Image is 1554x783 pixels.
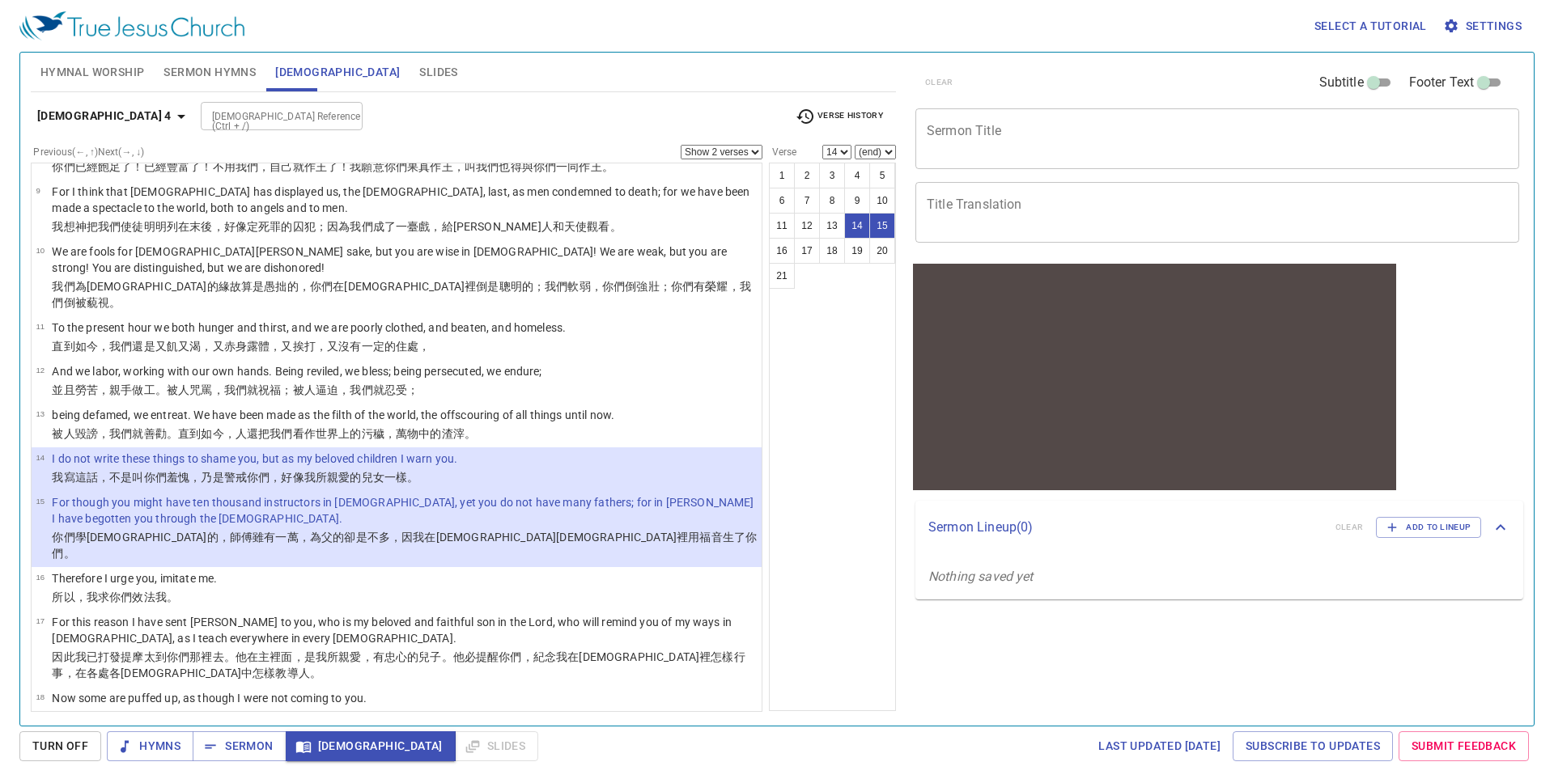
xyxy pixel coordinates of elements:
wg5095: 到你們 [52,650,745,679]
p: For this reason I have sent [PERSON_NAME] to you, who is my beloved and faithful son in the Lord,... [52,614,757,646]
button: [DEMOGRAPHIC_DATA] 4 [31,101,197,131]
button: 5 [869,163,895,188]
wg2249: 為[DEMOGRAPHIC_DATA] [52,280,751,309]
wg444: 和 [553,220,622,233]
wg1722: 主 [52,650,745,679]
wg235: 是不 [52,531,757,560]
button: 7 [794,188,820,214]
button: Select a tutorial [1308,11,1433,41]
wg2192: 一萬 [52,531,757,560]
wg1722: [DEMOGRAPHIC_DATA] [52,280,751,309]
wg3058: ，我們就祝福 [213,383,419,396]
span: Footer Text [1409,73,1475,92]
button: 4 [844,163,870,188]
wg27: 的兒女 [350,471,418,484]
wg4314: 你們 [201,710,270,723]
wg2302: ，給[PERSON_NAME] [430,220,621,233]
span: 14 [36,453,45,462]
wg2316: 把我們 [87,220,622,233]
wg3450: 不 [178,710,270,723]
wg987: ，我們就善勸 [98,427,476,440]
wg2398: 手 [121,383,418,396]
wg3756: 多 [52,531,757,560]
wg3962: 的卻 [52,531,757,560]
wg5613: 我 [167,710,270,723]
span: Hymns [120,736,180,756]
wg737: ，人還把我們看 [224,427,476,440]
wg2078: ，好像 [213,220,622,233]
wg1722: 各處 [87,667,321,679]
span: 15 [36,497,45,506]
wg235: 警戒 [224,471,419,484]
button: Verse History [786,104,893,129]
p: For I think that [DEMOGRAPHIC_DATA] has displayed us, the [DEMOGRAPHIC_DATA], last, as men condem... [52,184,757,216]
button: Hymns [107,731,193,761]
button: 2 [794,163,820,188]
wg2127: ；被人逼迫 [281,383,418,396]
wg32: 觀看。 [587,220,621,233]
wg2257: ，自己就作王 [258,160,614,173]
wg936: 了！我願意 [327,160,614,173]
wg3956: 中的渣滓 [418,427,476,440]
span: Hymnal Worship [40,62,145,83]
wg5613: 定死罪 [247,220,622,233]
button: 3 [819,163,845,188]
wg5209: 。 [64,547,75,560]
wg430: ； [407,383,418,396]
wg584: 末後 [189,220,622,233]
wg1130: ，又 [270,340,430,353]
wg3450: 所親愛 [52,650,745,679]
button: 9 [844,188,870,214]
wg5209: 效法我 [132,590,178,603]
span: 18 [36,692,45,701]
wg5100: 人自高自大 [75,710,270,723]
p: 因 [52,649,757,681]
button: 19 [844,238,870,264]
p: Sermon Lineup ( 0 ) [928,518,1323,537]
button: 14 [844,213,870,239]
img: True Jesus Church [19,11,244,40]
wg4027: ，萬物 [384,427,476,440]
wg1935: 的囚犯；因為 [281,220,621,233]
span: Turn Off [32,736,88,756]
wg1377: ，我們就忍受 [338,383,418,396]
wg2880: 了！已經 [121,160,614,173]
wg1577: 中怎樣教導 [241,667,321,679]
p: Now some are puffed up, as though I were not coming to you. [52,690,367,706]
wg1788: ，乃是 [189,471,418,484]
wg2532: 渴 [189,340,430,353]
p: 我們 [52,278,757,311]
wg1096: 一臺戲 [396,220,622,233]
button: 15 [869,213,895,239]
span: 17 [36,616,45,625]
wg5210: 在 [52,280,751,309]
span: 12 [36,366,45,375]
wg3450: 所親愛 [316,471,418,484]
span: Settings [1446,16,1522,36]
wg5209: 那裡去 [224,710,270,723]
wg2532: 挨打 [293,340,431,353]
wg5495: 做工 [132,383,418,396]
wg2193: 如今 [201,427,476,440]
wg3983: 又 [178,340,430,353]
wg3870: 。直到 [167,427,476,440]
wg3450: 。 [167,590,178,603]
wg936: ，叫 [453,160,614,173]
wg3474: 的，你們 [52,280,751,309]
button: 8 [819,188,845,214]
button: 16 [769,238,795,264]
wg1437: 有 [52,531,757,560]
wg2249: 也 [499,160,614,173]
p: 並且 [52,382,541,398]
wg2064: ； [258,710,270,723]
wg3992: 提摩太 [52,650,745,679]
span: Subscribe to Updates [1246,736,1380,756]
button: 18 [819,238,845,264]
wg3361: 到 [189,710,270,723]
wg3756: 是叫你們 [121,471,418,484]
wg2235: 豐富了 [167,160,614,173]
div: Sermon Lineup(0)clearAdd to Lineup [915,501,1523,554]
i: Nothing saved yet [928,569,1034,584]
wg820: 。 [109,296,121,309]
wg2532: 勞苦 [75,383,419,396]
